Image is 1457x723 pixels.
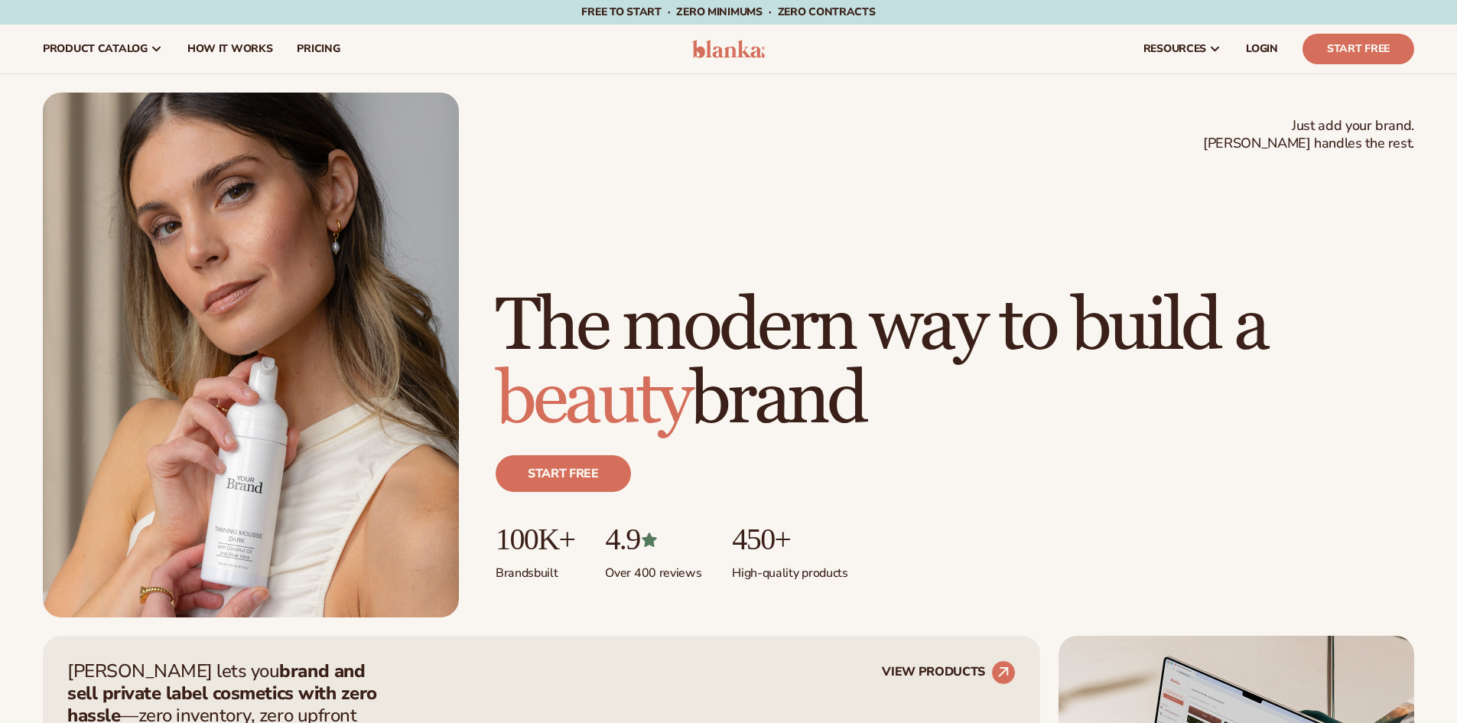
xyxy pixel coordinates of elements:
a: resources [1131,24,1234,73]
h1: The modern way to build a brand [496,290,1414,437]
span: Just add your brand. [PERSON_NAME] handles the rest. [1203,117,1414,153]
span: Free to start · ZERO minimums · ZERO contracts [581,5,875,19]
a: How It Works [175,24,285,73]
span: pricing [297,43,340,55]
a: Start Free [1303,34,1414,64]
p: Over 400 reviews [605,556,701,581]
span: product catalog [43,43,148,55]
a: Start free [496,455,631,492]
span: LOGIN [1246,43,1278,55]
a: LOGIN [1234,24,1290,73]
a: pricing [285,24,352,73]
a: product catalog [31,24,175,73]
a: VIEW PRODUCTS [882,660,1016,685]
img: Female holding tanning mousse. [43,93,459,617]
span: How It Works [187,43,273,55]
img: logo [692,40,765,58]
p: High-quality products [732,556,847,581]
p: 450+ [732,523,847,556]
p: Brands built [496,556,574,581]
span: resources [1143,43,1206,55]
span: beauty [496,355,690,445]
p: 4.9 [605,523,701,556]
p: 100K+ [496,523,574,556]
